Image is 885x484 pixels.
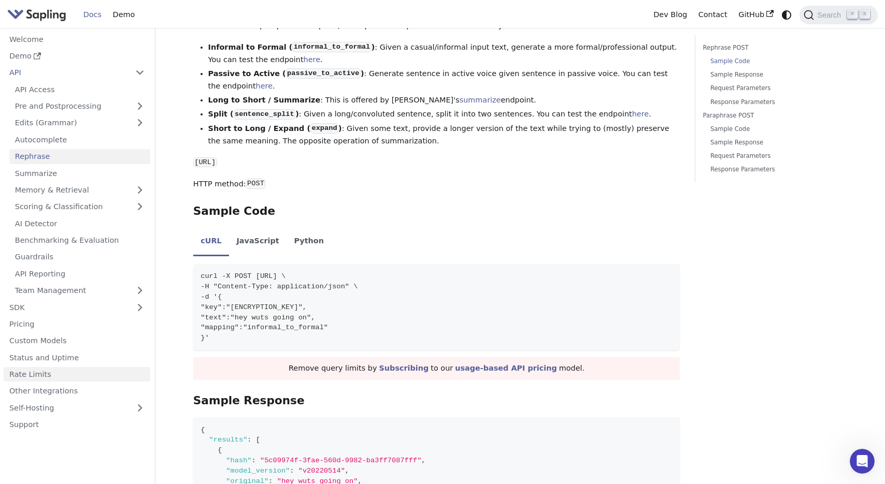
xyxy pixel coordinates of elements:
[201,334,209,342] span: }'
[226,467,290,475] span: "model_version"
[800,6,877,24] button: Search (Command+K)
[208,96,321,104] strong: Long to Short / Summarize
[208,108,680,121] li: : Given a long/convoluted sentence, split it into two sentences. You can test the endpoint .
[779,7,794,22] button: Switch between dark and light mode (currently system mode)
[208,43,375,51] strong: Informal to Formal ( )
[229,228,287,257] li: JavaScript
[710,124,840,134] a: Sample Code
[703,111,844,121] a: Paraphrase POST
[4,333,150,348] a: Custom Models
[4,384,150,399] a: Other Integrations
[252,457,256,464] span: :
[9,266,150,281] a: API Reporting
[130,300,150,315] button: Expand sidebar category 'SDK'
[298,467,345,475] span: "v20220514"
[4,49,150,64] a: Demo
[292,42,371,52] code: informal_to_formal
[7,7,66,22] img: Sapling.ai
[710,165,840,174] a: Response Parameters
[226,457,251,464] span: "hash"
[4,300,130,315] a: SDK
[193,157,217,168] code: [URL]
[9,199,150,214] a: Scoring & Classification
[201,314,315,321] span: "text":"hey wuts going on",
[107,7,140,23] a: Demo
[208,68,680,93] li: : Generate sentence in active voice given sentence in passive voice. You can test the endpoint .
[4,65,130,80] a: API
[710,97,840,107] a: Response Parameters
[850,449,875,474] iframe: Intercom live chat
[201,283,358,290] span: -H "Content-Type: application/json" \
[208,110,299,118] strong: Split ( )
[193,357,680,380] div: Remove query limits by to our model.
[193,394,680,408] h3: Sample Response
[218,446,222,454] span: {
[4,367,150,382] a: Rate Limits
[304,55,320,64] a: here
[710,151,840,161] a: Request Parameters
[201,426,205,434] span: {
[379,364,429,372] a: Subscribing
[290,467,294,475] span: :
[246,179,266,189] code: POST
[286,68,361,79] code: passive_to_active
[201,324,328,331] span: "mapping":"informal_to_formal"
[455,364,557,372] a: usage-based API pricing
[78,7,107,23] a: Docs
[648,7,692,23] a: Dev Blog
[201,303,307,311] span: "key":"[ENCRYPTION_KEY]",
[247,436,251,444] span: :
[4,400,150,415] a: Self-Hosting
[9,166,150,181] a: Summarize
[814,11,847,19] span: Search
[345,467,349,475] span: ,
[256,436,260,444] span: [
[9,115,150,130] a: Edits (Grammar)
[710,70,840,80] a: Sample Response
[287,228,331,257] li: Python
[9,283,150,298] a: Team Management
[4,350,150,365] a: Status and Uptime
[310,123,338,134] code: expand
[9,149,150,164] a: Rephrase
[201,293,222,301] span: -d '{
[260,457,421,464] span: "5c09974f-3fae-560d-9982-ba3ff7087fff"
[9,233,150,248] a: Benchmarking & Evaluation
[9,216,150,231] a: AI Detector
[847,10,858,19] kbd: ⌘
[703,43,844,53] a: Rephrase POST
[209,436,248,444] span: "results"
[256,82,273,90] a: here
[208,69,364,78] strong: Passive to Active ( )
[733,7,779,23] a: GitHub
[421,457,425,464] span: ,
[208,124,342,133] strong: Short to Long / Expand ( )
[208,123,680,148] li: : Given some text, provide a longer version of the text while trying to (mostly) preserve the sam...
[710,56,840,66] a: Sample Code
[460,96,501,104] a: summarize
[193,228,229,257] li: cURL
[710,138,840,148] a: Sample Response
[193,178,680,190] p: HTTP method:
[710,83,840,93] a: Request Parameters
[632,110,649,118] a: here
[234,109,296,120] code: sentence_split
[9,82,150,97] a: API Access
[7,7,70,22] a: Sapling.ai
[9,132,150,147] a: Autocomplete
[9,250,150,265] a: Guardrails
[130,65,150,80] button: Collapse sidebar category 'API'
[208,41,680,66] li: : Given a casual/informal input text, generate a more formal/professional output. You can test th...
[4,417,150,432] a: Support
[9,99,150,114] a: Pre and Postprocessing
[693,7,733,23] a: Contact
[193,204,680,218] h3: Sample Code
[4,317,150,332] a: Pricing
[9,183,150,198] a: Memory & Retrieval
[208,94,680,107] li: : This is offered by [PERSON_NAME]'s endpoint.
[860,10,870,19] kbd: K
[201,272,286,280] span: curl -X POST [URL] \
[4,32,150,47] a: Welcome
